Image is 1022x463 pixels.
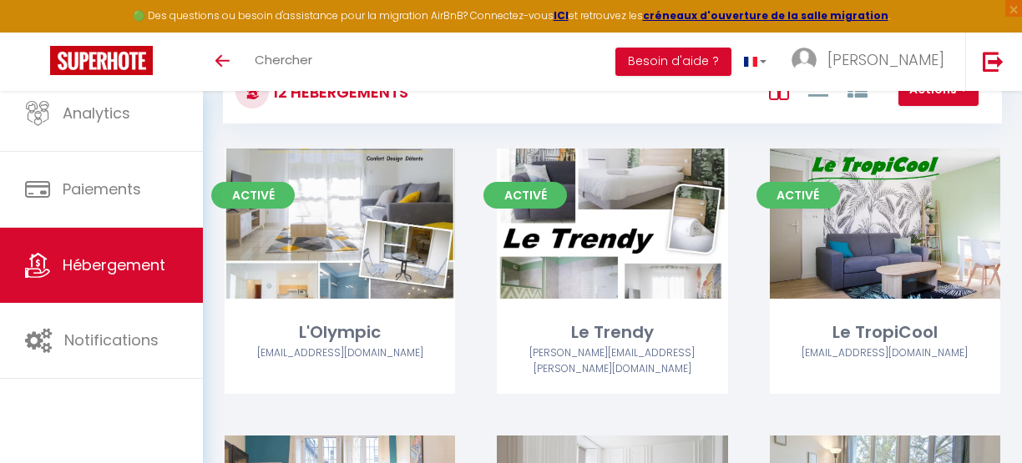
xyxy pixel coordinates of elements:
[554,8,569,23] a: ICI
[497,320,727,345] div: Le Trendy
[847,75,868,103] a: Vue par Groupe
[63,103,130,123] span: Analytics
[483,182,567,209] span: Activé
[769,75,789,103] a: Vue en Box
[827,49,944,70] span: [PERSON_NAME]
[225,320,455,345] div: L'Olympic
[50,46,153,75] img: Super Booking
[808,75,828,103] a: Vue en Liste
[242,33,325,91] a: Chercher
[64,330,159,350] span: Notifications
[269,73,408,111] h3: 12 Hébergements
[225,345,455,361] div: Airbnb
[63,179,141,199] span: Paiements
[63,254,165,275] span: Hébergement
[211,182,295,209] span: Activé
[615,48,731,76] button: Besoin d'aide ?
[255,51,312,68] span: Chercher
[497,345,727,377] div: Airbnb
[983,51,1004,72] img: logout
[756,182,840,209] span: Activé
[770,345,1000,361] div: Airbnb
[643,8,888,23] a: créneaux d'ouverture de la salle migration
[770,320,1000,345] div: Le TropiCool
[13,7,63,57] button: Ouvrir le widget de chat LiveChat
[779,33,965,91] a: ... [PERSON_NAME]
[792,48,817,73] img: ...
